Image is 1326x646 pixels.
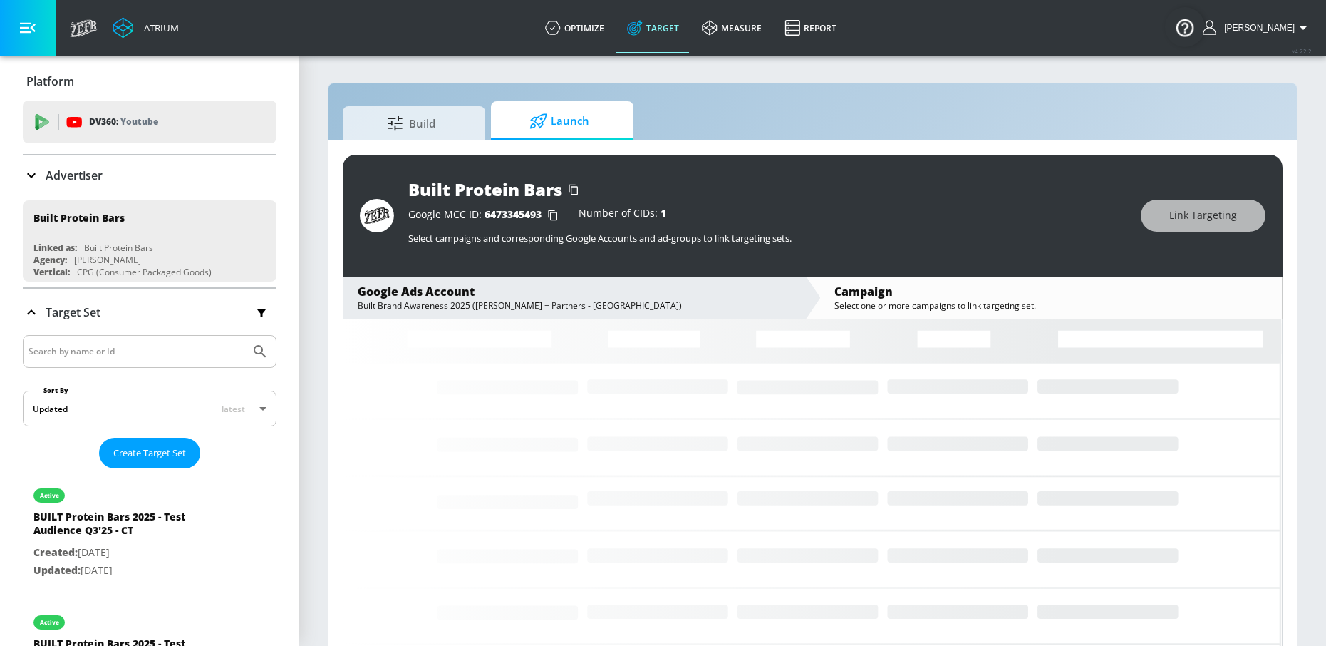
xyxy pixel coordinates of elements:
[661,206,666,220] span: 1
[120,114,158,129] p: Youtube
[84,242,153,254] div: Built Protein Bars
[505,104,613,138] span: Launch
[113,445,186,461] span: Create Target Set
[33,510,233,544] div: BUILT Protein Bars 2025 - Test Audience Q3'25 - CT
[74,254,141,266] div: [PERSON_NAME]
[113,17,179,39] a: Atrium
[358,284,791,299] div: Google Ads Account
[33,266,70,278] div: Vertical:
[23,61,276,101] div: Platform
[485,207,542,221] span: 6473345493
[222,403,245,415] span: latest
[834,284,1268,299] div: Campaign
[99,438,200,468] button: Create Target Set
[46,304,100,320] p: Target Set
[1292,47,1312,55] span: v 4.22.2
[23,200,276,282] div: Built Protein BarsLinked as:Built Protein BarsAgency:[PERSON_NAME]Vertical:CPG (Consumer Packaged...
[1203,19,1312,36] button: [PERSON_NAME]
[23,474,276,590] div: activeBUILT Protein Bars 2025 - Test Audience Q3'25 - CTCreated:[DATE]Updated:[DATE]
[343,277,805,319] div: Google Ads AccountBuilt Brand Awareness 2025 ([PERSON_NAME] + Partners - [GEOGRAPHIC_DATA])
[1218,23,1295,33] span: login as: nathan.mistretta@zefr.com
[26,73,74,89] p: Platform
[579,208,666,222] div: Number of CIDs:
[29,342,244,361] input: Search by name or Id
[408,232,1126,245] p: Select campaigns and corresponding Google Accounts and ad-groups to link targeting sets.
[1165,7,1205,47] button: Open Resource Center
[23,289,276,336] div: Target Set
[138,21,179,34] div: Atrium
[33,242,77,254] div: Linked as:
[33,544,233,562] p: [DATE]
[41,386,71,395] label: Sort By
[408,208,564,222] div: Google MCC ID:
[357,106,465,140] span: Build
[834,299,1268,312] div: Select one or more campaigns to link targeting set.
[23,155,276,195] div: Advertiser
[33,254,67,266] div: Agency:
[33,403,68,415] div: Updated
[40,492,59,499] div: active
[773,2,848,53] a: Report
[33,545,78,559] span: Created:
[46,168,103,183] p: Advertiser
[89,114,158,130] p: DV360:
[33,562,233,580] p: [DATE]
[33,563,81,577] span: Updated:
[77,266,212,278] div: CPG (Consumer Packaged Goods)
[408,178,562,201] div: Built Protein Bars
[23,101,276,143] div: DV360: Youtube
[33,211,125,225] div: Built Protein Bars
[534,2,616,53] a: optimize
[616,2,690,53] a: Target
[690,2,773,53] a: measure
[40,619,59,626] div: active
[358,299,791,312] div: Built Brand Awareness 2025 ([PERSON_NAME] + Partners - [GEOGRAPHIC_DATA])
